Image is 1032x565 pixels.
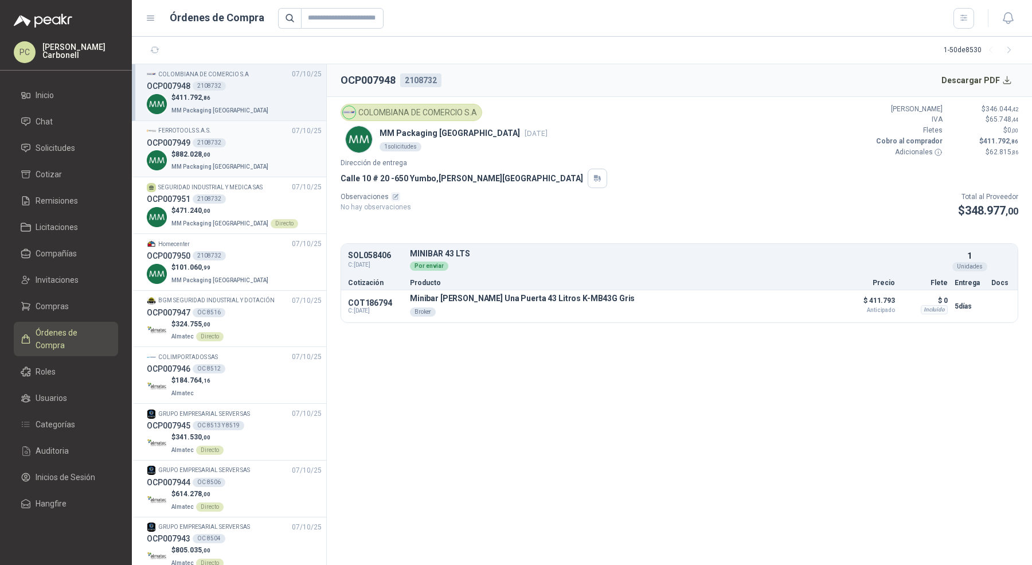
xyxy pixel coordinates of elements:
[410,279,831,286] p: Producto
[36,365,56,378] span: Roles
[147,490,167,511] img: Company Logo
[158,353,218,362] p: COLIMPORTADOS SAS
[147,80,190,92] h3: OCP007948
[36,221,78,233] span: Licitaciones
[175,93,210,102] span: 411.792
[958,202,1018,220] p: $
[147,126,322,173] a: Company LogoFERROTOOLS S.A.S.07/10/25 OCP0079492108732Company Logo$882.028,00MM Packaging [GEOGRA...
[171,504,194,510] span: Almatec
[175,320,210,328] span: 324.755
[14,414,118,435] a: Categorías
[158,410,250,419] p: GRUPO EMPRESARIAL SERVER SAS
[171,319,224,330] p: $
[147,250,190,262] h3: OCP007950
[147,419,190,432] h3: OCP007945
[341,172,583,185] p: Calle 10 # 20 -650 Yumbo , [PERSON_NAME][GEOGRAPHIC_DATA]
[935,69,1019,92] button: Descargar PDF
[292,295,322,306] span: 07/10/25
[14,137,118,159] a: Solicitudes
[380,142,421,151] div: 1 solicitudes
[158,523,250,532] p: GRUPO EMPRESARIAL SERVER SAS
[36,168,62,181] span: Cotizar
[1007,126,1018,134] span: 0
[36,194,78,207] span: Remisiones
[36,471,95,484] span: Inicios de Sesión
[202,547,210,554] span: ,00
[202,434,210,441] span: ,00
[838,294,895,313] p: $ 411.793
[36,142,75,154] span: Solicitudes
[147,207,167,227] img: Company Logo
[341,202,411,213] p: No hay observaciones
[14,84,118,106] a: Inicio
[193,251,226,260] div: 2108732
[171,432,224,443] p: $
[196,332,224,341] div: Directo
[147,377,167,397] img: Company Logo
[902,294,948,307] p: $ 0
[175,490,210,498] span: 614.278
[1011,127,1018,134] span: ,00
[292,69,322,80] span: 07/10/25
[171,163,268,170] span: MM Packaging [GEOGRAPHIC_DATA]
[986,105,1018,113] span: 346.044
[171,107,268,114] span: MM Packaging [GEOGRAPHIC_DATA]
[292,408,322,419] span: 07/10/25
[158,466,250,475] p: GRUPO EMPRESARIAL SERVER SAS
[874,147,943,158] p: Adicionales
[36,300,69,313] span: Compras
[1011,106,1018,112] span: ,42
[292,522,322,533] span: 07/10/25
[147,94,167,114] img: Company Logo
[147,150,167,170] img: Company Logo
[874,136,943,147] p: Cobro al comprador
[171,92,271,103] p: $
[410,294,635,303] p: Minibar [PERSON_NAME] Una Puerta 43 Litros K-MB43G Gris
[171,489,224,500] p: $
[147,465,322,512] a: Company LogoGRUPO EMPRESARIAL SERVER SAS07/10/25 OCP007944OC 8506Company Logo$614.278,00AlmatecDi...
[193,478,225,487] div: OC 8506
[921,305,948,314] div: Incluido
[952,262,987,271] div: Unidades
[410,250,948,258] p: MINIBAR 43 LTS
[158,240,190,249] p: Homecenter
[36,115,53,128] span: Chat
[175,376,210,384] span: 184.764
[341,158,1018,169] p: Dirección de entrega
[147,296,156,305] img: Company Logo
[147,532,190,545] h3: OCP007943
[1006,206,1018,217] span: ,00
[147,352,322,399] a: Company LogoCOLIMPORTADOS SAS07/10/25 OCP007946OC 8512Company Logo$184.764,16Almatec
[958,192,1018,202] p: Total al Proveedor
[171,390,194,396] span: Almatec
[170,10,264,26] h1: Órdenes de Compra
[147,476,190,489] h3: OCP007944
[343,106,355,119] img: Company Logo
[14,440,118,462] a: Auditoria
[990,115,1018,123] span: 65.748
[14,269,118,291] a: Invitaciones
[202,491,210,497] span: ,00
[271,219,298,228] div: Directo
[158,126,211,135] p: FERROTOOLS S.A.S.
[147,182,322,229] a: SEGURIDAD INDUSTRIAL Y MEDICA SAS07/10/25 OCP0079512108732Company Logo$471.240,00MM Packaging [GE...
[147,466,156,475] img: Company Logo
[874,125,943,136] p: Fletes
[202,208,210,214] span: ,00
[400,73,441,87] div: 2108732
[380,127,548,139] p: MM Packaging [GEOGRAPHIC_DATA]
[147,408,322,455] a: Company LogoGRUPO EMPRESARIAL SERVER SAS07/10/25 OCP007945OC 8513 Y 8519Company Logo$341.530,00Al...
[193,138,226,147] div: 2108732
[175,433,210,441] span: 341.530
[955,279,984,286] p: Entrega
[14,361,118,383] a: Roles
[147,363,190,375] h3: OCP007946
[158,183,263,192] p: SEGURIDAD INDUSTRIAL Y MEDICA SAS
[1011,116,1018,123] span: ,44
[955,299,984,313] p: 5 días
[175,206,210,215] span: 471.240
[147,69,156,79] img: Company Logo
[874,104,943,115] p: [PERSON_NAME]
[171,447,194,453] span: Almatec
[147,434,167,454] img: Company Logo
